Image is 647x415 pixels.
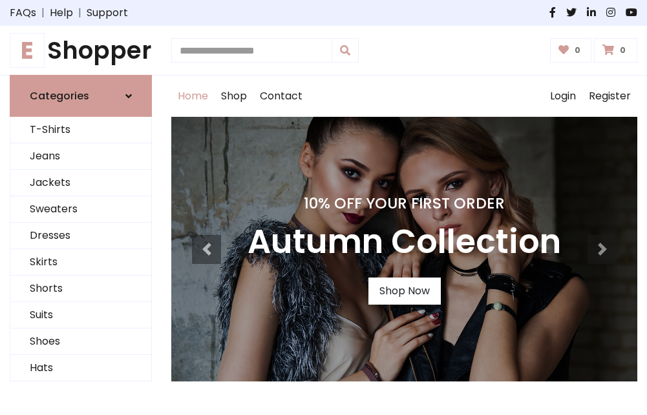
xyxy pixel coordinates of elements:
[10,329,151,355] a: Shoes
[253,76,309,117] a: Contact
[550,38,592,63] a: 0
[10,36,152,65] a: EShopper
[87,5,128,21] a: Support
[10,143,151,170] a: Jeans
[10,223,151,249] a: Dresses
[368,278,441,305] a: Shop Now
[544,76,582,117] a: Login
[10,33,45,68] span: E
[594,38,637,63] a: 0
[571,45,584,56] span: 0
[10,75,152,117] a: Categories
[10,302,151,329] a: Suits
[30,90,89,102] h6: Categories
[10,5,36,21] a: FAQs
[10,249,151,276] a: Skirts
[215,76,253,117] a: Shop
[10,117,151,143] a: T-Shirts
[171,76,215,117] a: Home
[73,5,87,21] span: |
[10,355,151,381] a: Hats
[10,170,151,196] a: Jackets
[10,196,151,223] a: Sweaters
[248,194,561,212] h4: 10% Off Your First Order
[10,36,152,65] h1: Shopper
[582,76,637,117] a: Register
[248,223,561,262] h3: Autumn Collection
[10,276,151,302] a: Shorts
[36,5,50,21] span: |
[50,5,73,21] a: Help
[617,45,629,56] span: 0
